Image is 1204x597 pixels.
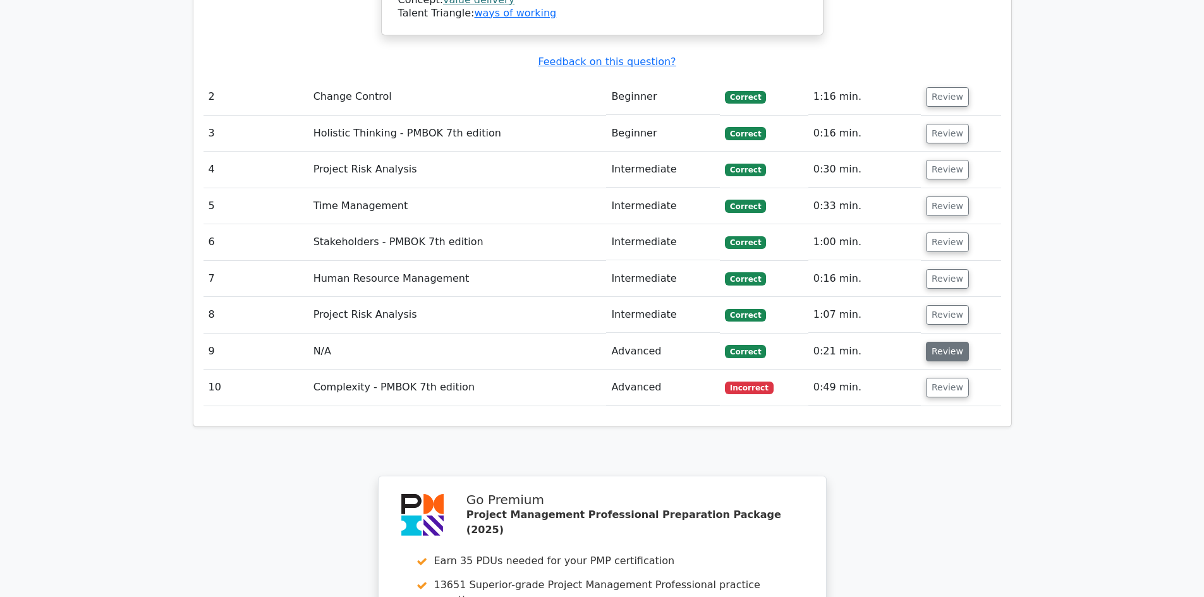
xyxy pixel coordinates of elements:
td: 3 [204,116,308,152]
td: Holistic Thinking - PMBOK 7th edition [308,116,607,152]
span: Incorrect [725,382,774,394]
td: 6 [204,224,308,260]
span: Correct [725,345,766,358]
td: Advanced [606,334,720,370]
td: 7 [204,261,308,297]
td: 1:16 min. [808,79,921,115]
td: 4 [204,152,308,188]
td: Change Control [308,79,607,115]
span: Correct [725,236,766,249]
span: Correct [725,272,766,285]
td: Intermediate [606,261,720,297]
td: 0:33 min. [808,188,921,224]
button: Review [926,232,969,252]
td: 8 [204,297,308,333]
td: Intermediate [606,188,720,224]
span: Correct [725,164,766,176]
td: Beginner [606,116,720,152]
button: Review [926,269,969,289]
button: Review [926,196,969,216]
td: Intermediate [606,152,720,188]
button: Review [926,124,969,143]
button: Review [926,87,969,107]
td: 2 [204,79,308,115]
span: Correct [725,91,766,104]
span: Correct [725,309,766,322]
td: Intermediate [606,297,720,333]
td: Time Management [308,188,607,224]
td: 1:00 min. [808,224,921,260]
td: Project Risk Analysis [308,297,607,333]
td: Advanced [606,370,720,406]
span: Correct [725,127,766,140]
td: 0:16 min. [808,116,921,152]
td: 0:16 min. [808,261,921,297]
td: Intermediate [606,224,720,260]
td: 1:07 min. [808,297,921,333]
td: 0:30 min. [808,152,921,188]
button: Review [926,160,969,179]
td: 0:21 min. [808,334,921,370]
td: Stakeholders - PMBOK 7th edition [308,224,607,260]
button: Review [926,305,969,325]
td: 5 [204,188,308,224]
button: Review [926,342,969,361]
td: 9 [204,334,308,370]
td: Human Resource Management [308,261,607,297]
button: Review [926,378,969,397]
td: 10 [204,370,308,406]
td: N/A [308,334,607,370]
td: 0:49 min. [808,370,921,406]
span: Correct [725,200,766,212]
td: Project Risk Analysis [308,152,607,188]
a: Feedback on this question? [538,56,676,68]
a: ways of working [474,7,556,19]
td: Complexity - PMBOK 7th edition [308,370,607,406]
td: Beginner [606,79,720,115]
